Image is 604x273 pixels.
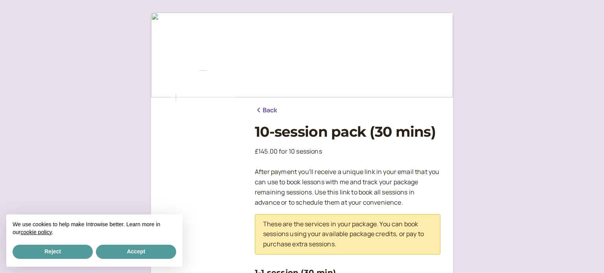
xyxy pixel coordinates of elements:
[255,123,440,140] h1: 10-session pack (30 mins)
[20,229,52,235] a: cookie policy
[6,214,182,243] div: We use cookies to help make Introwise better. Learn more in our .
[263,219,432,250] p: These are the services in your package. You can book sessions using your available package credit...
[13,245,93,259] button: Reject
[255,147,440,207] p: £145.00 for 10 sessions After payment you'll receive a unique link in your email that you can use...
[255,105,278,115] a: Back
[96,245,176,259] button: Accept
